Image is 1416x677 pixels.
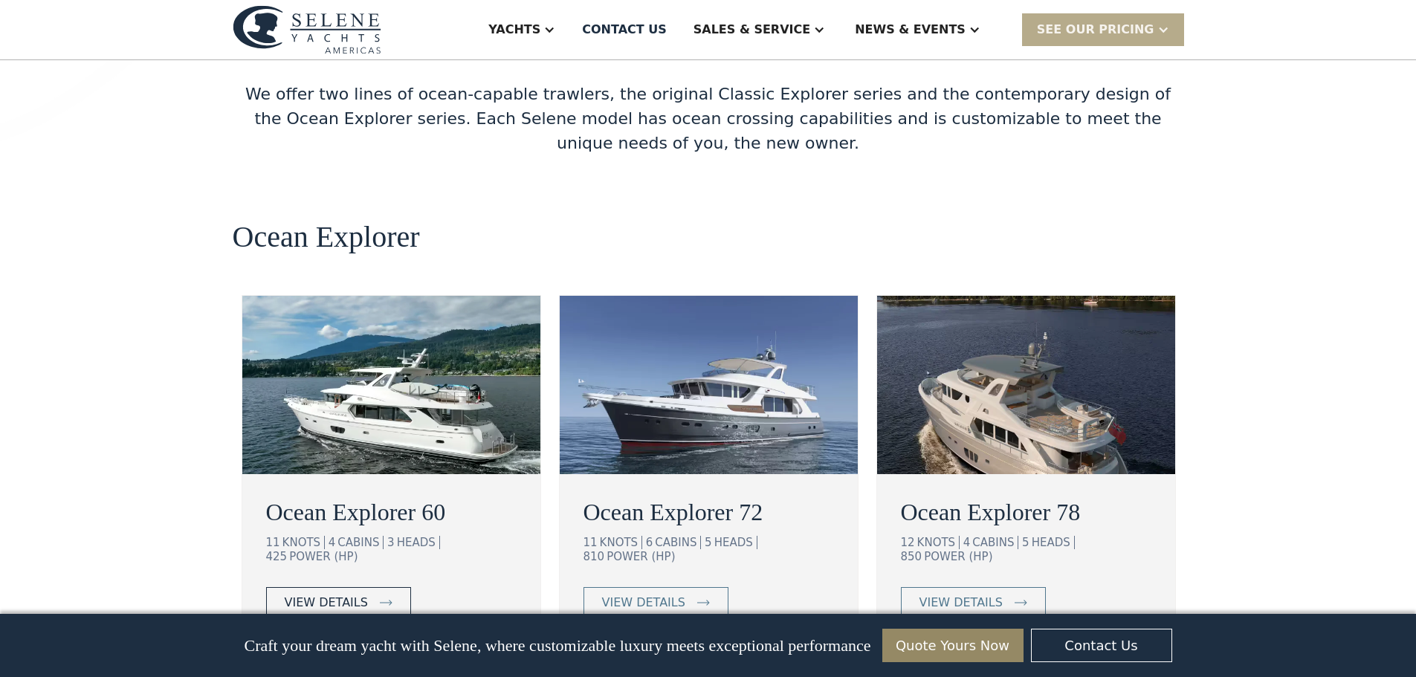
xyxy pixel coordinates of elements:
img: ocean going trawler [560,296,858,474]
div: HEADS [397,536,440,549]
a: Ocean Explorer 78 [901,494,1151,530]
div: POWER (HP) [607,550,675,563]
div: CABINS [655,536,701,549]
img: ocean going trawler [877,296,1175,474]
img: icon [380,600,392,606]
div: SEE Our Pricing [1022,13,1184,45]
div: KNOTS [600,536,642,549]
div: 850 [901,550,922,563]
div: view details [602,594,685,612]
img: ocean going trawler [242,296,540,474]
img: logo [233,5,381,54]
div: KNOTS [917,536,960,549]
a: view details [901,587,1046,618]
div: 4 [329,536,336,549]
div: HEADS [1032,536,1075,549]
a: Contact Us [1031,629,1172,662]
div: 810 [583,550,605,563]
div: view details [919,594,1003,612]
div: News & EVENTS [855,21,966,39]
a: view details [583,587,728,618]
img: icon [697,600,710,606]
div: CABINS [972,536,1018,549]
div: Contact US [582,21,667,39]
div: Yachts [488,21,540,39]
div: 3 [387,536,395,549]
div: 425 [266,550,288,563]
div: POWER (HP) [924,550,992,563]
div: 5 [1022,536,1029,549]
div: 12 [901,536,915,549]
div: HEADS [714,536,757,549]
a: Ocean Explorer 72 [583,494,834,530]
a: view details [266,587,411,618]
p: Craft your dream yacht with Selene, where customizable luxury meets exceptional performance [244,636,870,655]
div: POWER (HP) [289,550,358,563]
div: SEE Our Pricing [1037,21,1154,39]
div: Sales & Service [694,21,810,39]
div: view details [285,594,368,612]
div: 11 [266,536,280,549]
div: 5 [705,536,712,549]
div: KNOTS [282,536,325,549]
div: 4 [963,536,971,549]
div: 6 [646,536,653,549]
div: 11 [583,536,598,549]
img: icon [1015,600,1027,606]
a: Ocean Explorer 60 [266,494,517,530]
h2: Ocean Explorer [233,221,420,253]
div: CABINS [337,536,384,549]
div: We offer two lines of ocean-capable trawlers, the original Classic Explorer series and the contem... [233,82,1184,155]
a: Quote Yours Now [882,629,1024,662]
